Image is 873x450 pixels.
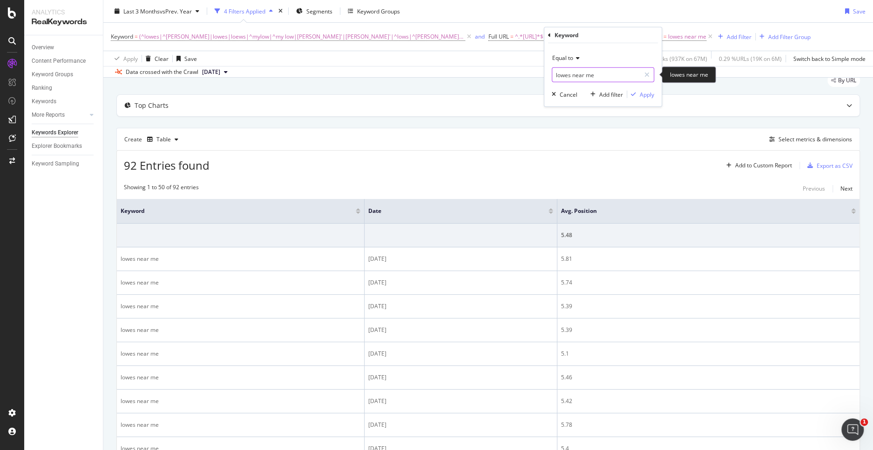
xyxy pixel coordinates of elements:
[663,33,667,40] span: =
[142,51,169,66] button: Clear
[510,33,514,40] span: =
[587,90,623,99] button: Add filter
[368,255,554,263] div: [DATE]
[184,54,197,62] div: Save
[840,183,853,194] button: Next
[123,7,160,15] span: Last 3 Months
[778,135,852,143] div: Select metrics & dimensions
[817,162,853,170] div: Export as CSV
[368,302,554,311] div: [DATE]
[156,137,171,142] div: Table
[32,110,87,120] a: More Reports
[121,255,360,263] div: lowes near me
[765,134,852,145] button: Select metrics & dimensions
[32,97,96,106] a: Keywords
[561,231,856,239] div: 5.48
[368,421,554,429] div: [DATE]
[841,418,864,441] iframe: Intercom live chat
[124,183,199,194] div: Showing 1 to 50 of 92 entries
[32,70,73,79] div: Keyword Groups
[32,128,78,138] div: Keywords Explorer
[488,33,509,40] span: Full URL
[32,83,52,93] div: Ranking
[368,373,554,382] div: [DATE]
[714,31,751,42] button: Add Filter
[756,31,811,42] button: Add Filter Group
[561,278,856,287] div: 5.74
[135,33,138,40] span: =
[475,32,485,41] button: and
[790,51,866,66] button: Switch back to Simple mode
[561,373,856,382] div: 5.46
[121,302,360,311] div: lowes near me
[32,128,96,138] a: Keywords Explorer
[344,4,404,19] button: Keyword Groups
[662,66,716,83] div: lowes near me
[853,7,866,15] div: Save
[121,207,342,215] span: Keyword
[860,418,868,426] span: 1
[368,326,554,334] div: [DATE]
[224,7,265,15] div: 4 Filters Applied
[126,68,198,76] div: Data crossed with the Crawl
[173,51,197,66] button: Save
[636,54,707,62] div: 1.39 % Clicks ( 937K on 67M )
[121,373,360,382] div: lowes near me
[552,54,573,62] span: Equal to
[640,90,654,98] div: Apply
[561,207,837,215] span: Avg. Position
[561,255,856,263] div: 5.81
[32,70,96,79] a: Keyword Groups
[561,326,856,334] div: 5.39
[768,33,811,40] div: Add Filter Group
[123,54,138,62] div: Apply
[727,33,751,40] div: Add Filter
[135,101,169,110] div: Top Charts
[560,90,577,98] div: Cancel
[548,90,577,99] button: Cancel
[198,66,231,78] button: [DATE]
[32,97,56,106] div: Keywords
[121,397,360,405] div: lowes near me
[368,397,554,405] div: [DATE]
[561,350,856,358] div: 5.1
[838,78,856,83] span: By URL
[368,207,535,215] span: Date
[32,56,96,66] a: Content Performance
[32,159,96,169] a: Keyword Sampling
[841,4,866,19] button: Save
[368,350,554,358] div: [DATE]
[719,54,782,62] div: 0.29 % URLs ( 19K on 6M )
[139,30,465,43] span: (^lowes|^[PERSON_NAME]|lowes|loews|^mylow|^my low|[PERSON_NAME]'|[PERSON_NAME]'|^lows|^[PERSON_NA...
[124,132,182,147] div: Create
[32,110,65,120] div: More Reports
[155,54,169,62] div: Clear
[627,90,654,99] button: Apply
[211,4,277,19] button: 4 Filters Applied
[561,302,856,311] div: 5.39
[793,54,866,62] div: Switch back to Simple mode
[277,7,284,16] div: times
[32,141,96,151] a: Explorer Bookmarks
[599,90,623,98] div: Add filter
[555,31,579,39] div: Keyword
[561,421,856,429] div: 5.78
[723,158,792,173] button: Add to Custom Report
[111,51,138,66] button: Apply
[368,278,554,287] div: [DATE]
[121,421,360,429] div: lowes near me
[111,4,203,19] button: Last 3 MonthsvsPrev. Year
[121,326,360,334] div: lowes near me
[668,30,706,43] span: lowes near me
[32,141,82,151] div: Explorer Bookmarks
[515,30,543,43] span: ^.*[URL]*$
[111,33,133,40] span: Keyword
[306,7,332,15] span: Segments
[357,7,400,15] div: Keyword Groups
[804,158,853,173] button: Export as CSV
[803,183,825,194] button: Previous
[292,4,336,19] button: Segments
[32,7,95,17] div: Analytics
[124,158,210,173] span: 92 Entries found
[143,132,182,147] button: Table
